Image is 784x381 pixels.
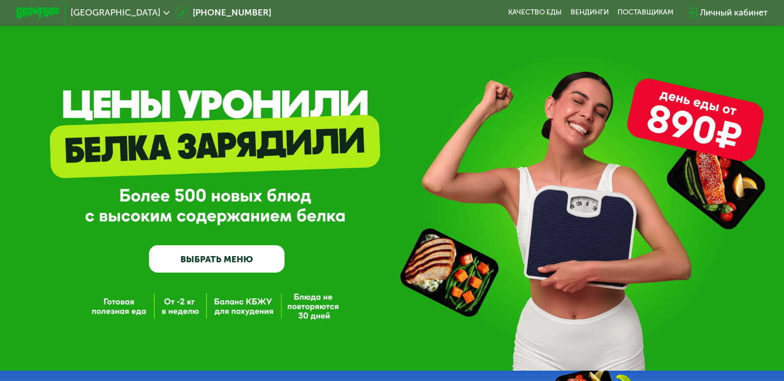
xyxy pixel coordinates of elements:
a: Вендинги [571,8,609,17]
a: [PHONE_NUMBER] [175,6,271,19]
a: Качество еды [508,8,562,17]
span: [GEOGRAPHIC_DATA] [71,8,160,17]
a: ВЫБРАТЬ МЕНЮ [149,245,285,273]
div: Личный кабинет [700,6,768,19]
div: поставщикам [618,8,674,17]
